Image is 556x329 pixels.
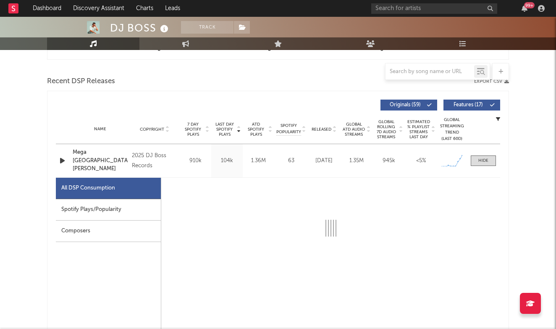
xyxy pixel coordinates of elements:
input: Search for artists [371,3,497,14]
div: [DATE] [310,157,338,165]
span: Last Day Spotify Plays [213,122,236,137]
div: 104k [213,157,241,165]
div: 910k [182,157,209,165]
button: Features(17) [443,100,500,111]
div: All DSP Consumption [61,183,115,193]
a: Mega [GEOGRAPHIC_DATA][PERSON_NAME] [73,148,128,173]
span: Spotify Popularity [276,123,301,135]
input: Search by song name or URL [386,68,474,75]
div: 1.35M [342,157,370,165]
span: Originals ( 59 ) [386,103,425,108]
span: Estimated % Playlist Streams Last Day [407,119,430,139]
span: Recent DSP Releases [47,76,115,87]
span: Features ( 17 ) [449,103,488,108]
span: Copyright [140,127,164,132]
button: Track [181,21,233,34]
div: All DSP Consumption [56,178,161,199]
div: <5% [407,157,435,165]
div: DJ BOSS [110,21,170,35]
div: 1.36M [245,157,272,165]
span: Released [312,127,331,132]
span: 7 Day Spotify Plays [182,122,204,137]
div: Global Streaming Trend (Last 60D) [439,117,464,142]
div: 99 + [524,2,535,8]
span: Global ATD Audio Streams [342,122,365,137]
span: ATD Spotify Plays [245,122,267,137]
div: Name [73,126,128,132]
div: 63 [276,157,306,165]
div: 945k [375,157,403,165]
div: Composers [56,221,161,242]
div: 2025 DJ Boss Records [132,151,178,171]
button: Export CSV [474,79,509,84]
span: Global Rolling 7D Audio Streams [375,119,398,139]
button: Originals(59) [380,100,437,111]
button: 99+ [522,5,527,12]
div: Spotify Plays/Popularity [56,199,161,221]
